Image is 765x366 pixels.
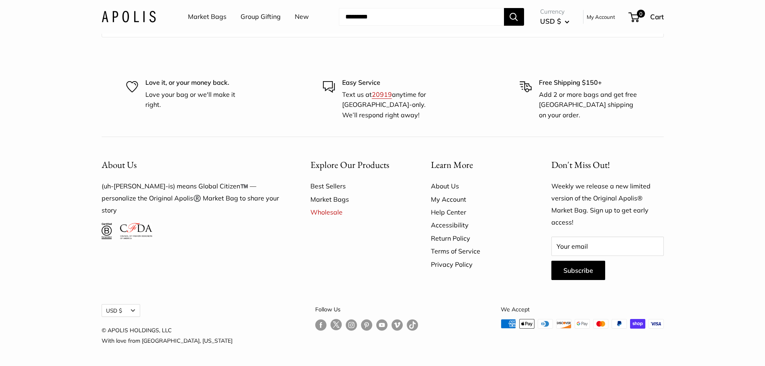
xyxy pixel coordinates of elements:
a: Return Policy [431,232,523,245]
button: About Us [102,157,282,173]
button: USD $ [540,15,569,28]
p: Easy Service [342,78,443,88]
a: 20919 [372,90,392,98]
p: We Accept [501,304,664,315]
a: Wholesale [310,206,403,219]
img: Certified B Corporation [102,223,112,239]
a: My Account [431,193,523,206]
a: Market Bags [188,11,226,23]
a: Terms of Service [431,245,523,258]
a: Follow us on Twitter [330,319,342,333]
a: 0 Cart [629,10,664,23]
a: Accessibility [431,219,523,231]
a: Follow us on Pinterest [361,319,372,331]
p: Don't Miss Out! [551,157,664,173]
span: Explore Our Products [310,159,389,171]
button: Explore Our Products [310,157,403,173]
p: Weekly we release a new limited version of the Original Apolis® Market Bag. Sign up to get early ... [551,180,664,229]
a: New [295,11,309,23]
span: 0 [636,10,645,18]
a: Follow us on YouTube [376,319,388,331]
p: © APOLIS HOLDINGS, LLC With love from [GEOGRAPHIC_DATA], [US_STATE] [102,325,233,346]
a: Best Sellers [310,180,403,192]
button: Learn More [431,157,523,173]
p: Follow Us [315,304,418,315]
a: My Account [587,12,615,22]
a: Follow us on Instagram [346,319,357,331]
input: Search... [339,8,504,26]
a: Privacy Policy [431,258,523,271]
a: Follow us on Facebook [315,319,326,331]
img: Apolis [102,11,156,22]
a: Market Bags [310,193,403,206]
p: Love your bag or we'll make it right. [145,90,246,110]
p: Free Shipping $150+ [539,78,639,88]
a: About Us [431,180,523,192]
span: About Us [102,159,137,171]
a: Follow us on Vimeo [392,319,403,331]
span: Currency [540,6,569,17]
p: Add 2 or more bags and get free [GEOGRAPHIC_DATA] shipping on your order. [539,90,639,121]
p: Text us at anytime for [GEOGRAPHIC_DATA]-only. We’ll respond right away! [342,90,443,121]
img: Council of Fashion Designers of America Member [120,223,152,239]
span: USD $ [540,17,561,25]
a: Help Center [431,206,523,219]
a: Group Gifting [241,11,281,23]
a: Follow us on Tumblr [407,319,418,331]
p: Love it, or your money back. [145,78,246,88]
button: Search [504,8,524,26]
span: Learn More [431,159,473,171]
button: Subscribe [551,261,605,280]
button: USD $ [102,304,140,317]
span: Cart [650,12,664,21]
p: (uh-[PERSON_NAME]-is) means Global Citizen™️ — personalize the Original Apolis®️ Market Bag to sh... [102,180,282,217]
